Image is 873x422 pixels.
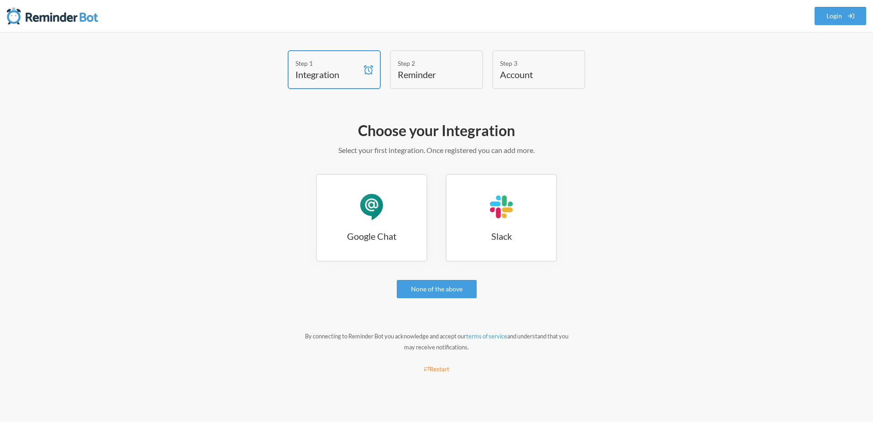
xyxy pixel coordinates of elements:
[424,365,449,373] small: Restart
[305,332,568,351] small: By connecting to Reminder Bot you acknowledge and accept our and understand that you may receive ...
[295,68,359,81] h4: Integration
[317,230,426,243] h3: Google Chat
[397,280,477,298] a: None of the above
[7,7,98,25] img: Reminder Bot
[447,230,556,243] h3: Slack
[500,58,564,68] div: Step 3
[295,58,359,68] div: Step 1
[466,332,507,340] a: terms of service
[172,145,701,156] p: Select your first integration. Once registered you can add more.
[815,7,867,25] a: Login
[172,121,701,140] h2: Choose your Integration
[500,68,564,81] h4: Account
[398,68,462,81] h4: Reminder
[398,58,462,68] div: Step 2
